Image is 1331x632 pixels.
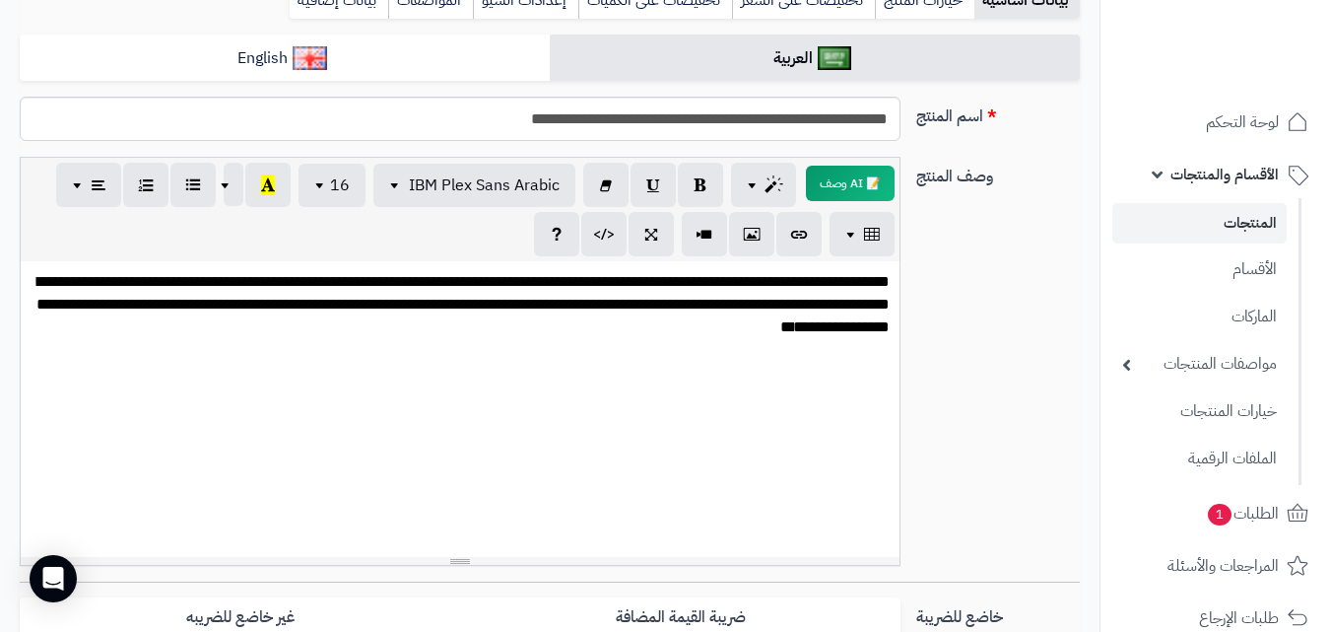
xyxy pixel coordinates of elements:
[818,46,852,70] img: العربية
[1199,604,1279,632] span: طلبات الإرجاع
[1206,108,1279,136] span: لوحة التحكم
[550,35,1080,83] a: العربية
[1112,438,1287,480] a: الملفات الرقمية
[1197,52,1312,94] img: logo-2.png
[1112,390,1287,433] a: خيارات المنتجات
[908,97,1088,128] label: اسم المنتج
[1112,203,1287,244] a: المنتجات
[1112,343,1287,386] a: مواصفات المنتجات
[330,174,350,197] span: 16
[1112,490,1319,537] a: الطلبات1
[806,166,895,201] button: 📝 AI وصف
[30,555,77,602] div: Open Intercom Messenger
[908,157,1088,188] label: وصف المنتج
[293,46,327,70] img: English
[1206,500,1279,527] span: الطلبات
[1112,99,1319,146] a: لوحة التحكم
[1112,296,1287,338] a: الماركات
[409,174,560,197] span: IBM Plex Sans Arabic
[373,164,575,207] button: IBM Plex Sans Arabic
[1167,552,1279,580] span: المراجعات والأسئلة
[1170,161,1279,188] span: الأقسام والمنتجات
[908,597,1088,629] label: خاضع للضريبة
[1112,542,1319,590] a: المراجعات والأسئلة
[299,164,366,207] button: 16
[1112,248,1287,291] a: الأقسام
[20,35,550,83] a: English
[1208,504,1231,526] span: 1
